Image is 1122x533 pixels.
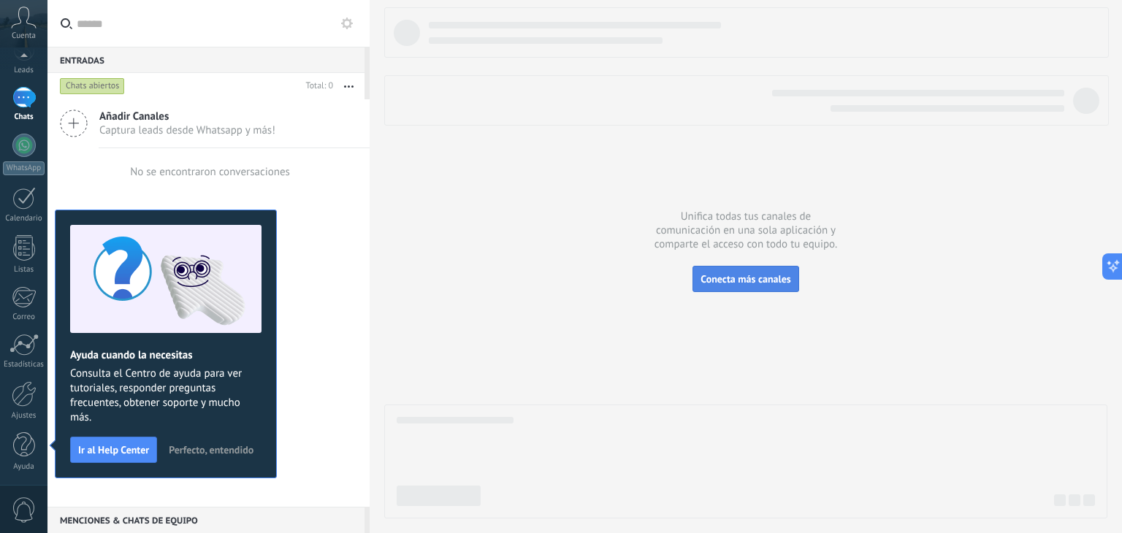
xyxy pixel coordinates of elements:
[99,110,275,123] span: Añadir Canales
[3,161,45,175] div: WhatsApp
[162,439,260,461] button: Perfecto, entendido
[3,411,45,421] div: Ajustes
[3,66,45,75] div: Leads
[692,266,798,292] button: Conecta más canales
[130,165,290,179] div: No se encontraron conversaciones
[70,437,157,463] button: Ir al Help Center
[3,462,45,472] div: Ayuda
[3,360,45,369] div: Estadísticas
[47,507,365,533] div: Menciones & Chats de equipo
[70,348,262,362] h2: Ayuda cuando la necesitas
[99,123,275,137] span: Captura leads desde Whatsapp y más!
[60,77,125,95] div: Chats abiertos
[78,445,149,455] span: Ir al Help Center
[3,214,45,223] div: Calendario
[701,272,790,285] span: Conecta más canales
[70,367,262,425] span: Consulta el Centro de ayuda para ver tutoriales, responder preguntas frecuentes, obtener soporte ...
[3,265,45,275] div: Listas
[3,112,45,122] div: Chats
[3,312,45,322] div: Correo
[47,47,365,73] div: Entradas
[169,445,253,455] span: Perfecto, entendido
[12,31,36,41] span: Cuenta
[300,79,333,93] div: Total: 0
